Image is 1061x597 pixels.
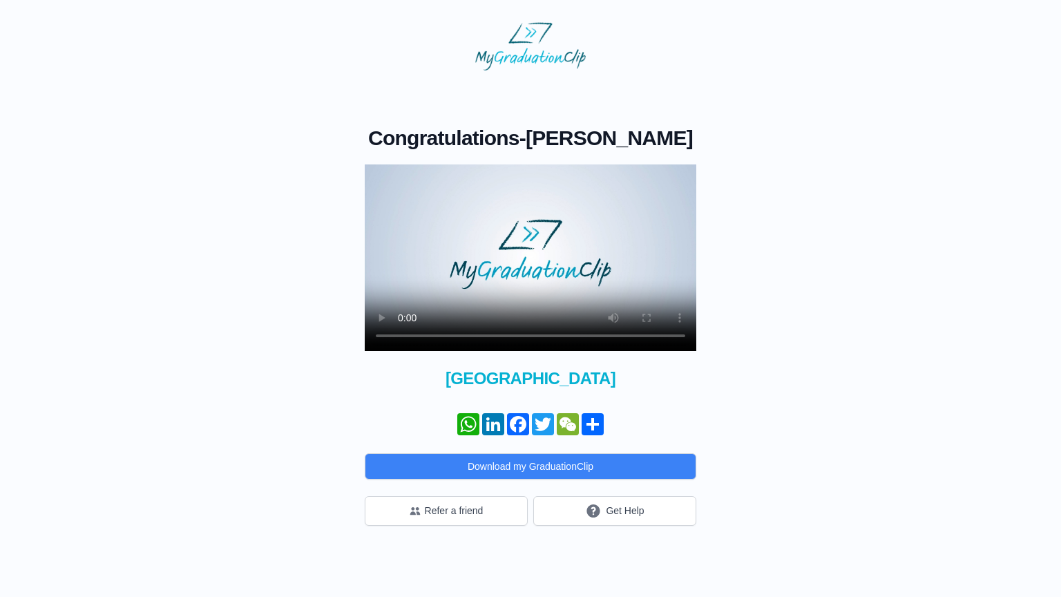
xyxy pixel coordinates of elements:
a: Facebook [506,413,530,435]
a: Twitter [530,413,555,435]
span: Congratulations [368,126,519,149]
span: [GEOGRAPHIC_DATA] [365,368,696,390]
a: Share [580,413,605,435]
button: Download my GraduationClip [365,453,696,480]
button: Get Help [533,496,696,526]
h1: - [365,126,696,151]
span: [PERSON_NAME] [526,126,693,149]
a: WhatsApp [456,413,481,435]
a: WeChat [555,413,580,435]
img: MyGraduationClip [475,22,586,70]
a: LinkedIn [481,413,506,435]
button: Refer a friend [365,496,528,526]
